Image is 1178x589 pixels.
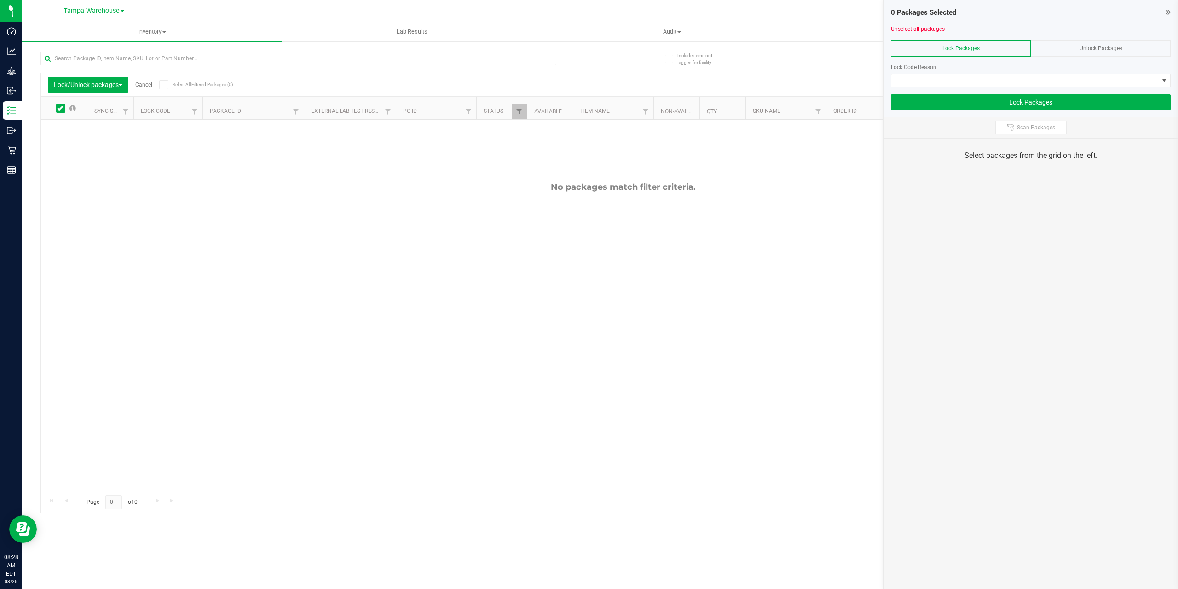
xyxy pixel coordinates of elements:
[638,104,653,119] a: Filter
[381,104,396,119] a: Filter
[7,27,16,36] inline-svg: Dashboard
[534,108,562,115] a: Available
[7,106,16,115] inline-svg: Inventory
[484,108,503,114] a: Status
[512,104,527,119] a: Filter
[7,146,16,155] inline-svg: Retail
[707,108,717,115] a: Qty
[895,150,1166,161] div: Select packages from the grid on the left.
[891,94,1171,110] button: Lock Packages
[9,515,37,543] iframe: Resource center
[1017,124,1055,131] span: Scan Packages
[69,105,76,111] span: Select all records on this page
[811,104,826,119] a: Filter
[135,82,152,88] a: Cancel
[880,104,895,119] a: Filter
[942,45,980,52] span: Lock Packages
[4,553,18,578] p: 08:28 AM EDT
[187,104,202,119] a: Filter
[753,108,780,114] a: SKU Name
[87,182,1159,192] div: No packages match filter criteria.
[995,121,1067,134] button: Scan Packages
[94,108,130,114] a: Sync Status
[118,104,133,119] a: Filter
[282,22,542,41] a: Lab Results
[7,66,16,76] inline-svg: Grow
[7,165,16,175] inline-svg: Reports
[22,28,282,36] span: Inventory
[580,108,610,114] a: Item Name
[891,26,945,32] a: Unselect all packages
[64,7,120,15] span: Tampa Warehouse
[403,108,417,114] a: PO ID
[1080,45,1122,52] span: Unlock Packages
[677,52,723,66] span: Include items not tagged for facility
[542,22,802,41] a: Audit
[79,495,145,509] span: Page of 0
[22,22,282,41] a: Inventory
[48,77,128,93] button: Lock/Unlock packages
[173,82,219,87] span: Select All Filtered Packages (0)
[7,126,16,135] inline-svg: Outbound
[289,104,304,119] a: Filter
[661,108,702,115] a: Non-Available
[7,86,16,95] inline-svg: Inbound
[461,104,476,119] a: Filter
[543,28,802,36] span: Audit
[210,108,241,114] a: Package ID
[384,28,440,36] span: Lab Results
[141,108,170,114] a: Lock Code
[311,108,383,114] a: External Lab Test Result
[891,64,936,70] span: Lock Code Reason
[833,108,857,114] a: Order Id
[7,47,16,56] inline-svg: Analytics
[803,22,1063,41] a: Inventory Counts
[4,578,18,585] p: 08/26
[54,81,122,88] span: Lock/Unlock packages
[40,52,556,65] input: Search Package ID, Item Name, SKU, Lot or Part Number...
